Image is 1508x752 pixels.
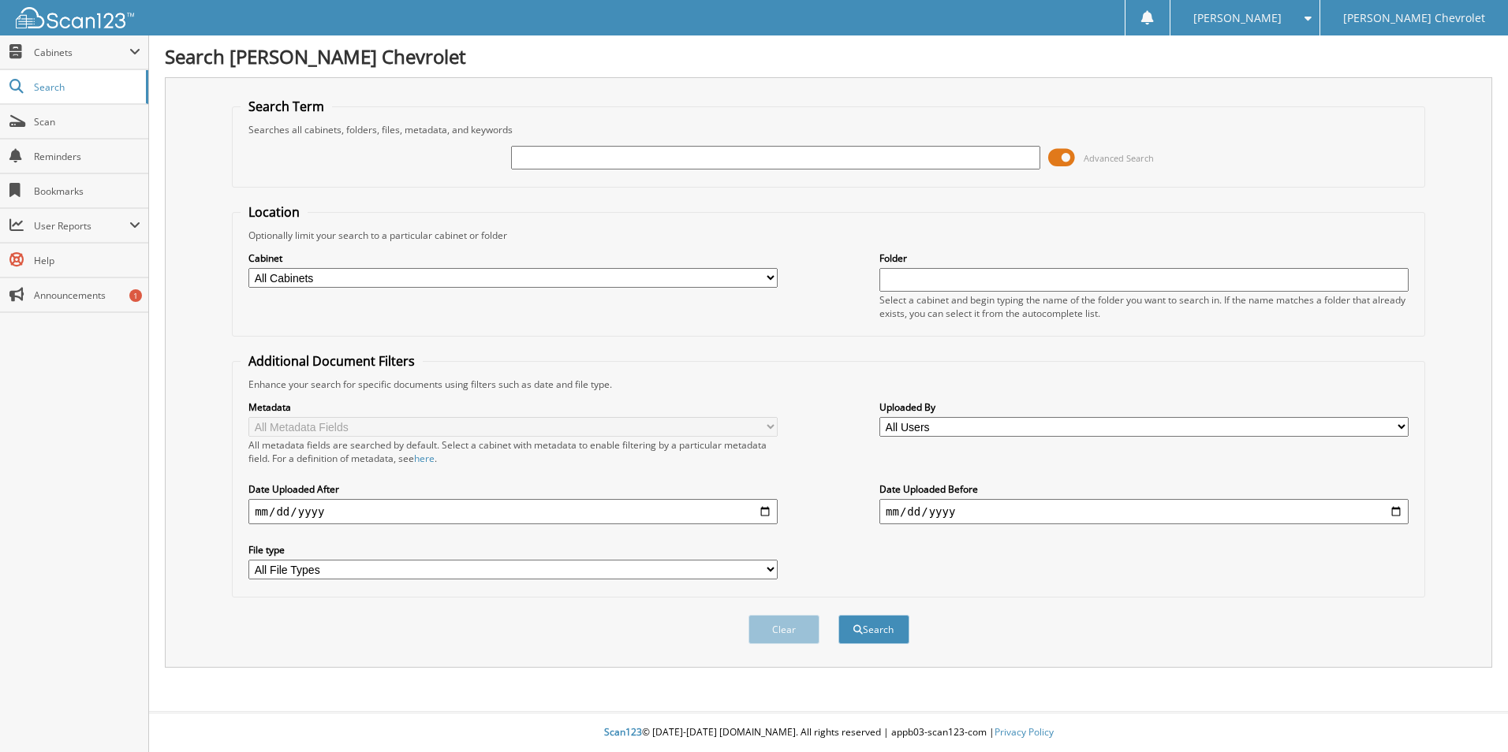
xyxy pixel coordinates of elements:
[129,289,142,302] div: 1
[34,184,140,198] span: Bookmarks
[241,203,308,221] legend: Location
[879,499,1409,524] input: end
[149,713,1508,752] div: © [DATE]-[DATE] [DOMAIN_NAME]. All rights reserved | appb03-scan123-com |
[248,251,778,265] label: Cabinet
[879,293,1409,320] div: Select a cabinet and begin typing the name of the folder you want to search in. If the name match...
[241,378,1417,391] div: Enhance your search for specific documents using filters such as date and file type.
[414,452,435,465] a: here
[241,98,332,115] legend: Search Term
[248,438,778,465] div: All metadata fields are searched by default. Select a cabinet with metadata to enable filtering b...
[879,482,1409,496] label: Date Uploaded Before
[995,725,1054,739] a: Privacy Policy
[34,254,140,267] span: Help
[34,219,129,233] span: User Reports
[1343,13,1485,23] span: [PERSON_NAME] Chevrolet
[879,251,1409,265] label: Folder
[34,80,138,94] span: Search
[604,725,642,739] span: Scan123
[838,615,909,644] button: Search
[248,499,778,524] input: start
[241,352,423,370] legend: Additional Document Filters
[241,123,1417,136] div: Searches all cabinets, folders, files, metadata, and keywords
[1084,152,1154,164] span: Advanced Search
[16,7,134,28] img: scan123-logo-white.svg
[165,43,1492,69] h1: Search [PERSON_NAME] Chevrolet
[248,543,778,557] label: File type
[879,400,1409,414] label: Uploaded By
[34,150,140,163] span: Reminders
[248,482,778,496] label: Date Uploaded After
[34,289,140,302] span: Announcements
[748,615,819,644] button: Clear
[1193,13,1282,23] span: [PERSON_NAME]
[241,229,1417,242] div: Optionally limit your search to a particular cabinet or folder
[34,115,140,128] span: Scan
[34,46,129,59] span: Cabinets
[248,400,778,414] label: Metadata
